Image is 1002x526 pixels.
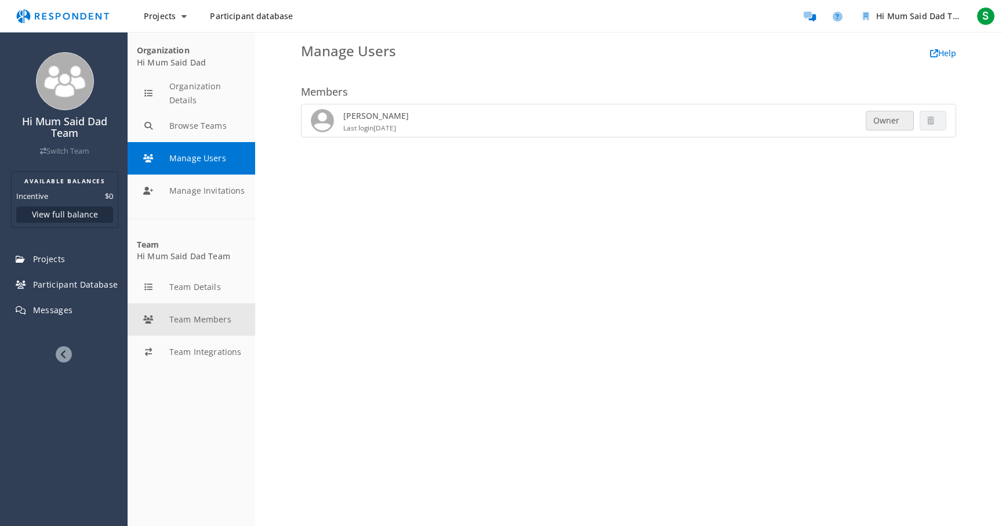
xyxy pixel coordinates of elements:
[16,206,113,223] button: View full balance
[128,110,255,142] button: Browse Teams
[105,190,113,202] dd: $0
[16,190,48,202] dt: Incentive
[137,240,246,262] div: Hi Mum Said Dad Team
[301,86,956,98] h4: Members
[311,109,334,132] img: 64x64
[826,5,849,28] a: Help and support
[36,52,94,110] img: team_avatar_256.png
[301,41,396,60] span: Manage Users
[128,336,255,368] button: Team Integrations
[16,176,113,186] h2: AVAILABLE BALANCES
[33,304,73,315] span: Messages
[144,10,176,21] span: Projects
[974,6,997,27] button: S
[135,6,196,27] button: Projects
[876,10,970,21] span: Hi Mum Said Dad Team
[128,303,255,336] button: Team Members
[137,240,246,250] div: Team
[854,6,970,27] button: Hi Mum Said Dad Team
[128,77,255,110] button: Organization Details
[128,175,255,207] button: Manage Invitations
[373,123,396,132] span: [DATE]
[201,6,302,27] a: Participant database
[9,5,116,27] img: respondent-logo.png
[137,46,246,68] div: Hi Mum Said Dad
[930,48,956,59] a: Help
[343,111,409,120] h5: [PERSON_NAME]
[137,46,246,56] div: Organization
[40,146,89,156] a: Switch Team
[343,123,409,133] p: Last login
[33,253,66,264] span: Projects
[210,10,293,21] span: Participant database
[976,7,995,26] span: S
[33,279,118,290] span: Participant Database
[11,171,118,228] section: Balance summary
[798,5,821,28] a: Message participants
[128,142,255,175] button: Manage Users
[128,271,255,303] button: Team Details
[8,116,122,139] h4: Hi Mum Said Dad Team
